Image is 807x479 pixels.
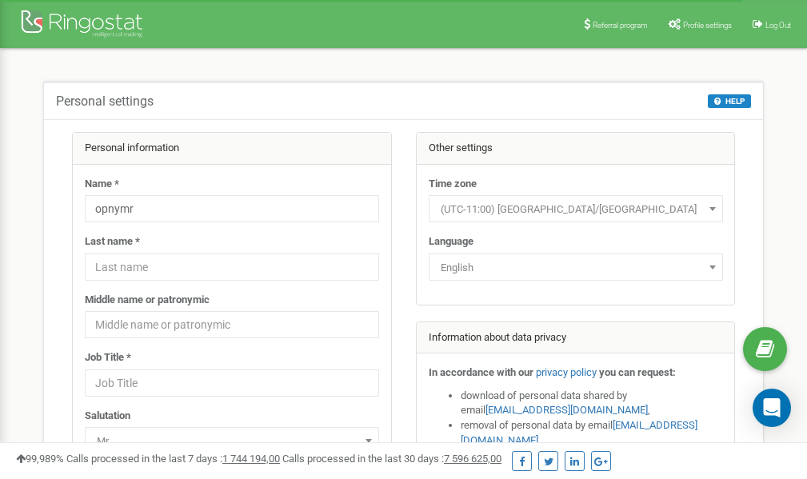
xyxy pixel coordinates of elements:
input: Name [85,195,379,222]
span: Mr. [85,427,379,454]
div: Information about data privacy [417,322,735,354]
span: English [429,253,723,281]
span: (UTC-11:00) Pacific/Midway [429,195,723,222]
span: Mr. [90,430,374,453]
span: Calls processed in the last 30 days : [282,453,501,465]
span: Profile settings [683,21,732,30]
div: Open Intercom Messenger [753,389,791,427]
label: Middle name or patronymic [85,293,210,308]
li: download of personal data shared by email , [461,389,723,418]
u: 7 596 625,00 [444,453,501,465]
h5: Personal settings [56,94,154,109]
li: removal of personal data by email , [461,418,723,448]
a: privacy policy [536,366,597,378]
span: Log Out [765,21,791,30]
span: Calls processed in the last 7 days : [66,453,280,465]
strong: you can request: [599,366,676,378]
label: Name * [85,177,119,192]
span: English [434,257,717,279]
strong: In accordance with our [429,366,533,378]
input: Job Title [85,369,379,397]
label: Time zone [429,177,477,192]
label: Salutation [85,409,130,424]
input: Last name [85,253,379,281]
label: Last name * [85,234,140,249]
u: 1 744 194,00 [222,453,280,465]
a: [EMAIL_ADDRESS][DOMAIN_NAME] [485,404,648,416]
div: Other settings [417,133,735,165]
span: 99,989% [16,453,64,465]
label: Language [429,234,473,249]
input: Middle name or patronymic [85,311,379,338]
label: Job Title * [85,350,131,365]
button: HELP [708,94,751,108]
span: (UTC-11:00) Pacific/Midway [434,198,717,221]
span: Referral program [593,21,648,30]
div: Personal information [73,133,391,165]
